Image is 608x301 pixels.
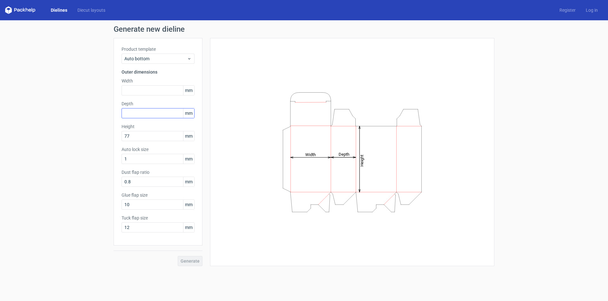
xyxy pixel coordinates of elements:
[183,200,194,209] span: mm
[114,25,494,33] h1: Generate new dieline
[122,215,195,221] label: Tuck flap size
[183,223,194,232] span: mm
[183,86,194,95] span: mm
[554,7,581,13] a: Register
[122,169,195,175] label: Dust flap ratio
[183,108,194,118] span: mm
[305,152,316,157] tspan: Width
[581,7,603,13] a: Log in
[339,152,349,157] tspan: Depth
[360,154,364,166] tspan: Height
[183,177,194,186] span: mm
[183,154,194,164] span: mm
[122,192,195,198] label: Glue flap size
[46,7,72,13] a: Dielines
[122,69,195,75] h3: Outer dimensions
[122,146,195,153] label: Auto lock size
[122,46,195,52] label: Product template
[72,7,110,13] a: Diecut layouts
[124,56,187,62] span: Auto bottom
[122,78,195,84] label: Width
[122,123,195,130] label: Height
[122,101,195,107] label: Depth
[183,131,194,141] span: mm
